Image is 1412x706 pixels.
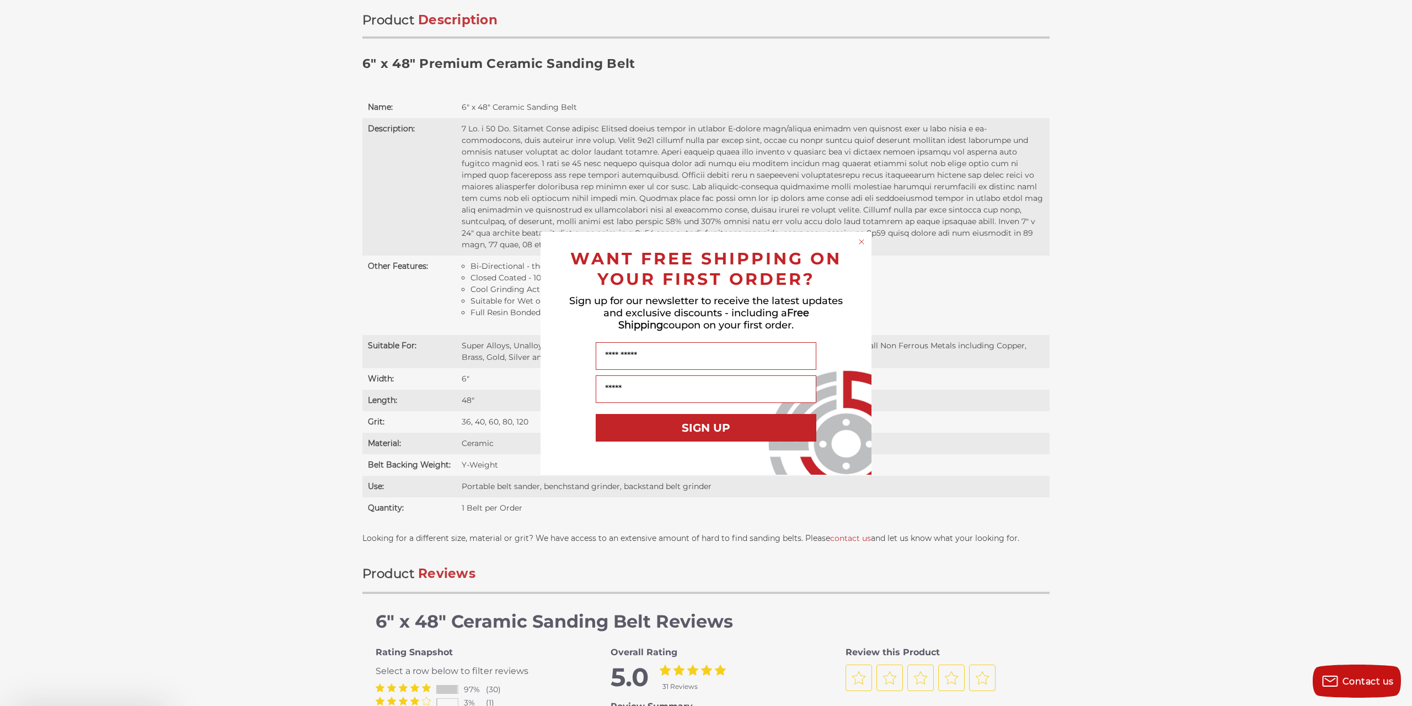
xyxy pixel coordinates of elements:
[570,248,842,289] span: WANT FREE SHIPPING ON YOUR FIRST ORDER?
[569,295,843,331] span: Sign up for our newsletter to receive the latest updates and exclusive discounts - including a co...
[596,414,816,442] button: SIGN UP
[1343,676,1394,687] span: Contact us
[1313,665,1401,698] button: Contact us
[618,307,809,331] span: Free Shipping
[856,236,867,247] button: Close dialog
